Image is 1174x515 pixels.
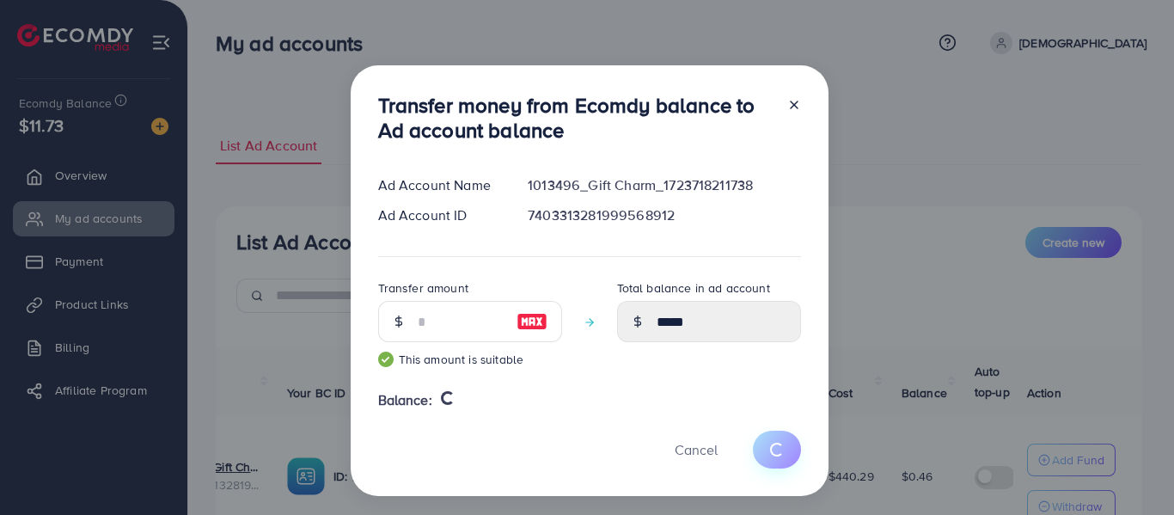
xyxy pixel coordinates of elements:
[675,440,718,459] span: Cancel
[514,205,814,225] div: 7403313281999568912
[378,279,468,297] label: Transfer amount
[378,351,562,368] small: This amount is suitable
[364,205,515,225] div: Ad Account ID
[514,175,814,195] div: 1013496_Gift Charm_1723718211738
[653,431,739,468] button: Cancel
[378,93,773,143] h3: Transfer money from Ecomdy balance to Ad account balance
[378,390,432,410] span: Balance:
[364,175,515,195] div: Ad Account Name
[617,279,770,297] label: Total balance in ad account
[378,352,394,367] img: guide
[1101,438,1161,502] iframe: Chat
[517,311,547,332] img: image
